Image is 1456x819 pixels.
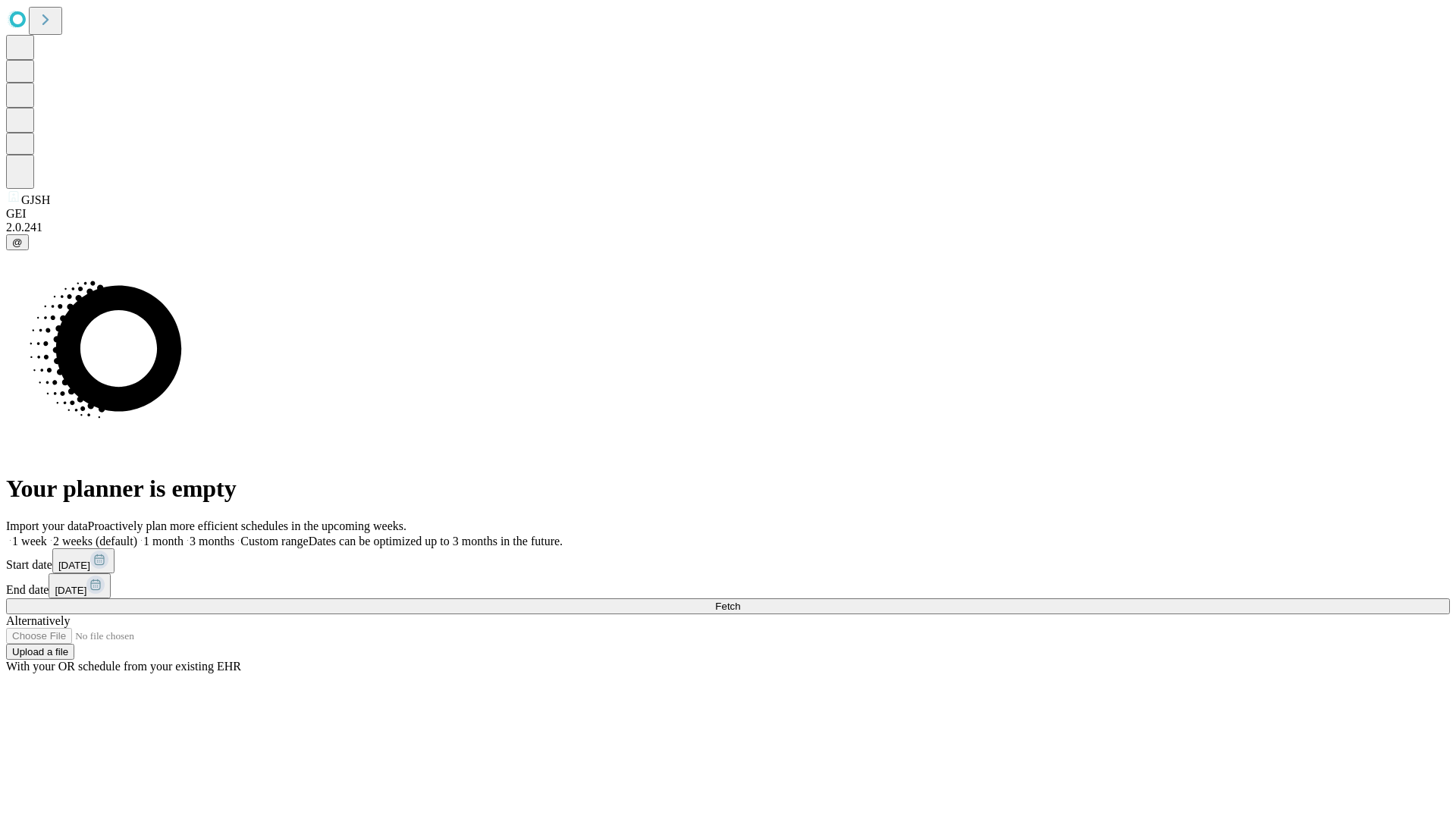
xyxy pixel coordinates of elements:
span: Dates can be optimized up to 3 months in the future. [309,535,563,548]
h1: Your planner is empty [6,475,1450,503]
span: @ [12,237,23,248]
span: 2 weeks (default) [53,535,137,548]
span: Alternatively [6,614,70,627]
div: Start date [6,548,1450,573]
div: GEI [6,207,1450,221]
span: Proactively plan more efficient schedules in the upcoming weeks. [88,519,406,532]
div: End date [6,573,1450,598]
button: @ [6,234,29,250]
div: 2.0.241 [6,221,1450,234]
span: 1 month [143,535,184,548]
span: Fetch [715,601,740,612]
span: [DATE] [55,585,86,596]
button: Upload a file [6,644,74,660]
span: 3 months [190,535,234,548]
span: With your OR schedule from your existing EHR [6,660,241,673]
span: 1 week [12,535,47,548]
span: Custom range [240,535,308,548]
span: Import your data [6,519,88,532]
span: GJSH [21,193,50,206]
button: [DATE] [49,573,111,598]
span: [DATE] [58,560,90,571]
button: Fetch [6,598,1450,614]
button: [DATE] [52,548,115,573]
